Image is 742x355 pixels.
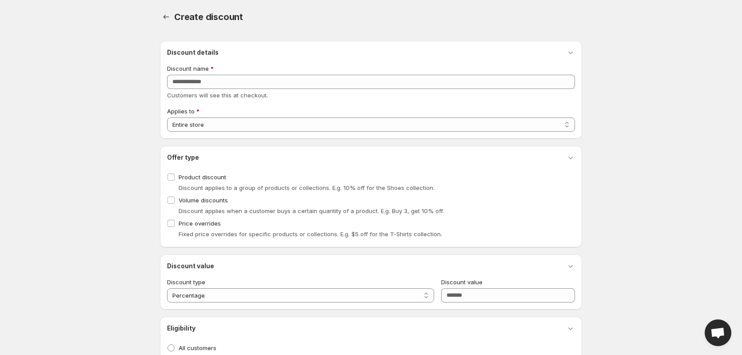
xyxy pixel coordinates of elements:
[179,220,221,227] span: Price overrides
[179,344,216,351] span: All customers
[167,278,205,286] span: Discount type
[167,262,214,270] h3: Discount value
[167,153,199,162] h3: Offer type
[167,324,195,333] h3: Eligibility
[179,173,226,181] span: Product discount
[441,278,483,286] span: Discount value
[167,108,195,115] span: Applies to
[167,65,209,72] span: Discount name
[174,12,243,22] span: Create discount
[179,184,435,191] span: Discount applies to a group of products or collections. E.g. 10% off for the Shoes collection.
[179,197,228,204] span: Volume discounts
[179,207,444,214] span: Discount applies when a customer buys a certain quantity of a product. E.g. Buy 3, get 10% off.
[705,319,731,346] div: Open chat
[167,92,268,99] span: Customers will see this at checkout.
[167,48,219,57] h3: Discount details
[179,230,442,238] span: Fixed price overrides for specific products or collections. E.g. $5 off for the T-Shirts collection.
